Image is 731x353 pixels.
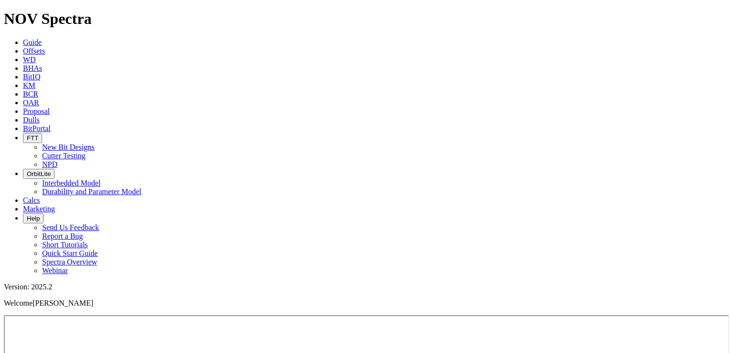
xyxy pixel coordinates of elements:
[23,196,40,204] a: Calcs
[23,64,42,72] a: BHAs
[33,299,93,307] span: [PERSON_NAME]
[27,170,51,177] span: OrbitLite
[23,205,55,213] a: Marketing
[42,152,86,160] a: Cutter Testing
[23,133,42,143] button: FTT
[42,266,68,275] a: Webinar
[23,107,50,115] a: Proposal
[23,90,38,98] a: BCR
[23,213,44,223] button: Help
[42,160,57,168] a: NPD
[42,232,83,240] a: Report a Bug
[42,223,99,232] a: Send Us Feedback
[23,124,51,132] a: BitPortal
[23,116,40,124] a: Dulls
[23,81,35,89] a: KM
[42,188,142,196] a: Durability and Parameter Model
[42,241,88,249] a: Short Tutorials
[4,299,727,308] p: Welcome
[23,47,45,55] a: Offsets
[23,38,42,46] a: Guide
[4,283,727,291] div: Version: 2025.2
[23,169,55,179] button: OrbitLite
[23,73,40,81] a: BitIQ
[23,55,36,64] a: WD
[42,258,97,266] a: Spectra Overview
[23,99,39,107] a: OAR
[42,179,100,187] a: Interbedded Model
[27,215,40,222] span: Help
[42,249,98,257] a: Quick Start Guide
[4,10,727,28] h1: NOV Spectra
[42,143,94,151] a: New Bit Designs
[27,134,38,142] span: FTT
